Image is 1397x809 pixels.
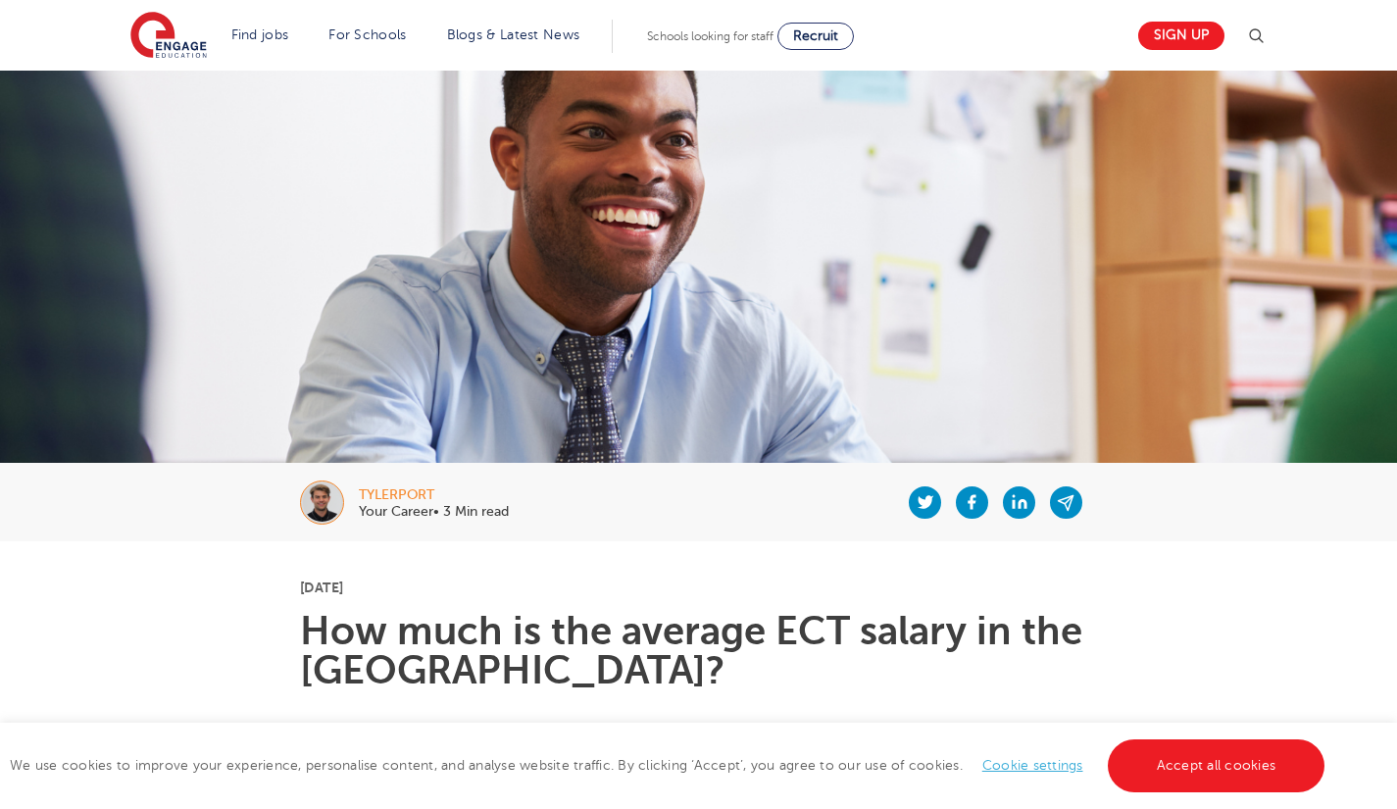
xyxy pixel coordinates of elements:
span: Recruit [793,28,838,43]
a: Cookie settings [982,758,1083,773]
img: Engage Education [130,12,207,61]
a: For Schools [328,27,406,42]
a: Accept all cookies [1108,739,1325,792]
h1: How much is the average ECT salary in the [GEOGRAPHIC_DATA]? [300,612,1097,690]
span: We use cookies to improve your experience, personalise content, and analyse website traffic. By c... [10,758,1329,773]
span: Schools looking for staff [647,29,773,43]
p: Your Career• 3 Min read [359,505,509,519]
a: Sign up [1138,22,1224,50]
div: tylerport [359,488,509,502]
a: Recruit [777,23,854,50]
a: Blogs & Latest News [447,27,580,42]
p: [DATE] [300,581,1097,594]
a: Find jobs [231,27,289,42]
